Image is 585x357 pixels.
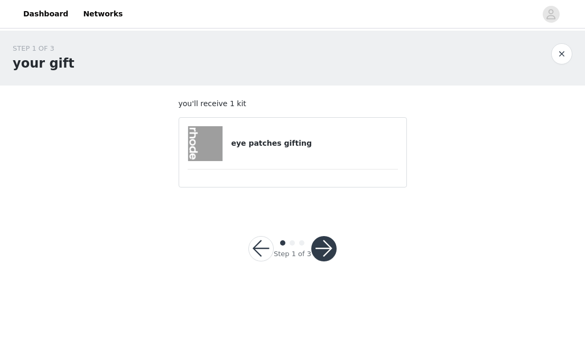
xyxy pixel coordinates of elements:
h1: your gift [13,54,75,73]
a: Dashboard [17,2,75,26]
div: Step 1 of 3 [274,249,311,259]
h4: eye patches gifting [231,138,397,149]
div: avatar [546,6,556,23]
div: STEP 1 OF 3 [13,43,75,54]
img: eye patches gifting [188,126,223,161]
a: Networks [77,2,129,26]
p: you'll receive 1 kit [179,98,407,109]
